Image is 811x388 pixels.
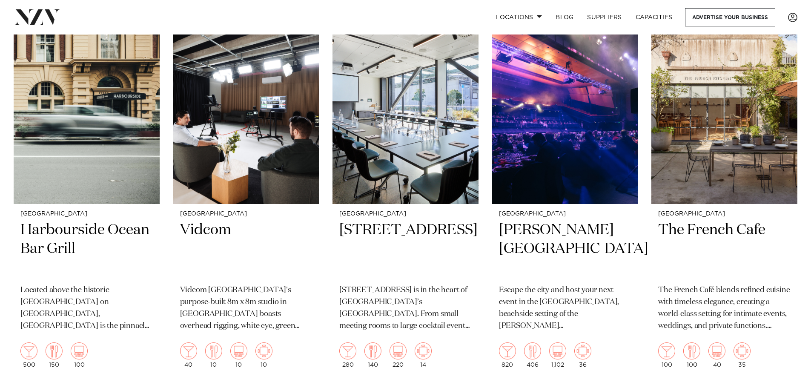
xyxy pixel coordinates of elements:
small: [GEOGRAPHIC_DATA] [339,211,472,217]
img: cocktail.png [20,342,37,359]
img: dining.png [364,342,381,359]
div: 35 [734,342,751,368]
img: dining.png [46,342,63,359]
div: 36 [574,342,591,368]
div: 10 [205,342,222,368]
img: cocktail.png [658,342,675,359]
p: Vidcom [GEOGRAPHIC_DATA]'s purpose-built 8m x 8m studio in [GEOGRAPHIC_DATA] boasts overhead rigg... [180,285,312,332]
img: theatre.png [71,342,88,359]
a: Advertise your business [685,8,775,26]
div: 1,102 [549,342,566,368]
img: cocktail.png [499,342,516,359]
h2: [PERSON_NAME][GEOGRAPHIC_DATA] [499,221,631,278]
div: 100 [658,342,675,368]
p: Escape the city and host your next event in the [GEOGRAPHIC_DATA], beachside setting of the [PERS... [499,285,631,332]
img: meeting.png [734,342,751,359]
img: meeting.png [255,342,272,359]
h2: [STREET_ADDRESS] [339,221,472,278]
div: 40 [708,342,725,368]
p: The French Café blends refined cuisine with timeless elegance, creating a world-class setting for... [658,285,791,332]
small: [GEOGRAPHIC_DATA] [180,211,312,217]
div: 820 [499,342,516,368]
img: cocktail.png [180,342,197,359]
img: theatre.png [390,342,407,359]
img: dining.png [205,342,222,359]
h2: Vidcom [180,221,312,278]
p: [STREET_ADDRESS] is in the heart of [GEOGRAPHIC_DATA]’s [GEOGRAPHIC_DATA]. From small meeting roo... [339,285,472,332]
small: [GEOGRAPHIC_DATA] [499,211,631,217]
div: 140 [364,342,381,368]
div: 500 [20,342,37,368]
div: 10 [255,342,272,368]
img: theatre.png [708,342,725,359]
small: [GEOGRAPHIC_DATA] [20,211,153,217]
a: [GEOGRAPHIC_DATA] [PERSON_NAME][GEOGRAPHIC_DATA] Escape the city and host your next event in the ... [492,8,638,375]
img: cocktail.png [339,342,356,359]
div: 220 [390,342,407,368]
div: 10 [230,342,247,368]
a: Capacities [629,8,679,26]
div: 14 [415,342,432,368]
img: theatre.png [549,342,566,359]
img: dining.png [683,342,700,359]
h2: The French Cafe [658,221,791,278]
img: meeting.png [574,342,591,359]
small: [GEOGRAPHIC_DATA] [658,211,791,217]
img: dining.png [524,342,541,359]
a: [GEOGRAPHIC_DATA] The French Cafe The French Café blends refined cuisine with timeless elegance, ... [651,8,797,375]
p: Located above the historic [GEOGRAPHIC_DATA] on [GEOGRAPHIC_DATA], [GEOGRAPHIC_DATA] is the pinna... [20,285,153,332]
h2: Harbourside Ocean Bar Grill [20,221,153,278]
a: [GEOGRAPHIC_DATA] [STREET_ADDRESS] [STREET_ADDRESS] is in the heart of [GEOGRAPHIC_DATA]’s [GEOGR... [332,8,479,375]
img: theatre.png [230,342,247,359]
img: nzv-logo.png [14,9,60,25]
a: Locations [489,8,549,26]
div: 100 [71,342,88,368]
a: SUPPLIERS [580,8,628,26]
div: 150 [46,342,63,368]
a: [GEOGRAPHIC_DATA] Harbourside Ocean Bar Grill Located above the historic [GEOGRAPHIC_DATA] on [GE... [14,8,160,375]
div: 100 [683,342,700,368]
div: 280 [339,342,356,368]
div: 40 [180,342,197,368]
div: 406 [524,342,541,368]
a: [GEOGRAPHIC_DATA] Vidcom Vidcom [GEOGRAPHIC_DATA]'s purpose-built 8m x 8m studio in [GEOGRAPHIC_D... [173,8,319,375]
a: BLOG [549,8,580,26]
img: meeting.png [415,342,432,359]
